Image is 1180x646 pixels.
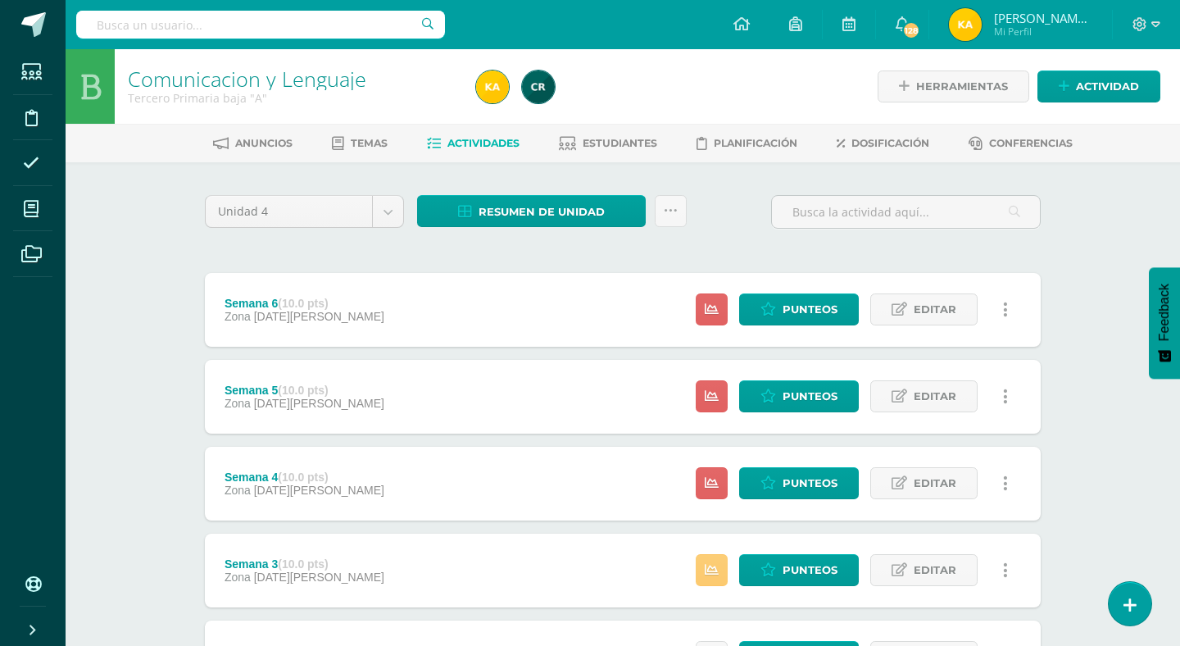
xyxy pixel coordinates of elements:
[837,130,929,157] a: Dosificación
[427,130,520,157] a: Actividades
[254,310,384,323] span: [DATE][PERSON_NAME]
[914,555,956,585] span: Editar
[783,381,837,412] span: Punteos
[351,137,388,149] span: Temas
[278,557,328,571] strong: (10.0 pts)
[278,297,328,310] strong: (10.0 pts)
[254,484,384,497] span: [DATE][PERSON_NAME]
[225,297,384,310] div: Semana 6
[914,294,956,325] span: Editar
[332,130,388,157] a: Temas
[583,137,657,149] span: Estudiantes
[1157,284,1172,341] span: Feedback
[989,137,1073,149] span: Conferencias
[76,11,445,39] input: Busca un usuario...
[225,471,384,484] div: Semana 4
[714,137,797,149] span: Planificación
[851,137,929,149] span: Dosificación
[914,468,956,498] span: Editar
[994,25,1092,39] span: Mi Perfil
[254,571,384,584] span: [DATE][PERSON_NAME]
[206,196,403,227] a: Unidad 4
[278,384,328,397] strong: (10.0 pts)
[994,10,1092,26] span: [PERSON_NAME] Sis
[783,468,837,498] span: Punteos
[225,484,251,497] span: Zona
[739,467,859,499] a: Punteos
[128,67,456,90] h1: Comunicacion y Lenguaje
[128,90,456,106] div: Tercero Primaria baja 'A'
[1149,267,1180,379] button: Feedback - Mostrar encuesta
[218,196,360,227] span: Unidad 4
[476,71,509,103] img: 74f9ce441696beeb11bafce36c332f5f.png
[969,130,1073,157] a: Conferencias
[697,130,797,157] a: Planificación
[739,293,859,325] a: Punteos
[479,197,605,227] span: Resumen de unidad
[522,71,555,103] img: 19436fc6d9716341a8510cf58c6830a2.png
[417,195,646,227] a: Resumen de unidad
[225,384,384,397] div: Semana 5
[914,381,956,412] span: Editar
[739,380,859,412] a: Punteos
[447,137,520,149] span: Actividades
[254,397,384,410] span: [DATE][PERSON_NAME]
[225,397,251,410] span: Zona
[225,310,251,323] span: Zona
[1037,71,1160,102] a: Actividad
[783,294,837,325] span: Punteos
[235,137,293,149] span: Anuncios
[128,65,366,93] a: Comunicacion y Lenguaje
[739,554,859,586] a: Punteos
[949,8,982,41] img: 74f9ce441696beeb11bafce36c332f5f.png
[878,71,1029,102] a: Herramientas
[902,21,920,39] span: 128
[213,130,293,157] a: Anuncios
[783,555,837,585] span: Punteos
[1076,71,1139,102] span: Actividad
[225,571,251,584] span: Zona
[916,71,1008,102] span: Herramientas
[772,196,1040,228] input: Busca la actividad aquí...
[278,471,328,484] strong: (10.0 pts)
[225,557,384,571] div: Semana 3
[559,130,657,157] a: Estudiantes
